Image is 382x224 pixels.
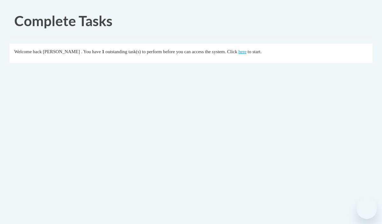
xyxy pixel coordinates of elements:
[81,49,101,54] span: . You have
[238,49,246,54] a: here
[357,199,377,219] iframe: Button to launch messaging window
[14,12,112,29] span: Complete Tasks
[43,49,80,54] span: [PERSON_NAME]
[105,49,237,54] span: outstanding task(s) to perform before you can access the system. Click
[102,49,104,54] span: 1
[248,49,262,54] span: to start.
[14,49,42,54] span: Welcome back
